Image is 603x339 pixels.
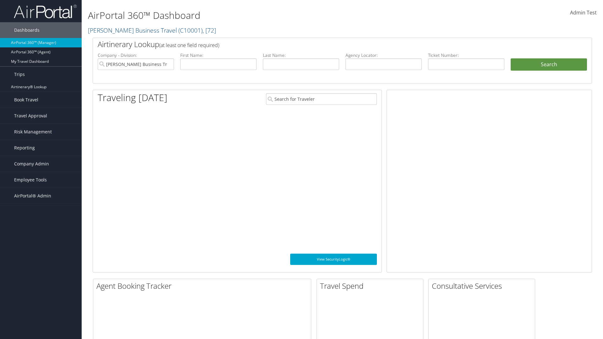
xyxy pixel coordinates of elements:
span: Reporting [14,140,35,156]
h2: Agent Booking Tracker [96,281,311,291]
label: Company - Division: [98,52,174,58]
label: Agency Locator: [345,52,422,58]
a: [PERSON_NAME] Business Travel [88,26,216,35]
label: First Name: [180,52,257,58]
span: , [ 72 ] [203,26,216,35]
span: Employee Tools [14,172,47,188]
span: (at least one field required) [159,42,219,49]
span: ( C10001 ) [178,26,203,35]
a: View SecurityLogic® [290,254,377,265]
span: Admin Test [570,9,597,16]
a: Admin Test [570,3,597,23]
label: Ticket Number: [428,52,504,58]
span: Risk Management [14,124,52,140]
label: Last Name: [263,52,339,58]
span: AirPortal® Admin [14,188,51,204]
span: Trips [14,67,25,82]
button: Search [511,58,587,71]
h2: Airtinerary Lookup [98,39,546,50]
h2: Consultative Services [432,281,535,291]
span: Company Admin [14,156,49,172]
span: Book Travel [14,92,38,108]
input: Search for Traveler [266,93,377,105]
img: airportal-logo.png [14,4,77,19]
h1: Traveling [DATE] [98,91,167,104]
h2: Travel Spend [320,281,423,291]
h1: AirPortal 360™ Dashboard [88,9,427,22]
span: Dashboards [14,22,40,38]
span: Travel Approval [14,108,47,124]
